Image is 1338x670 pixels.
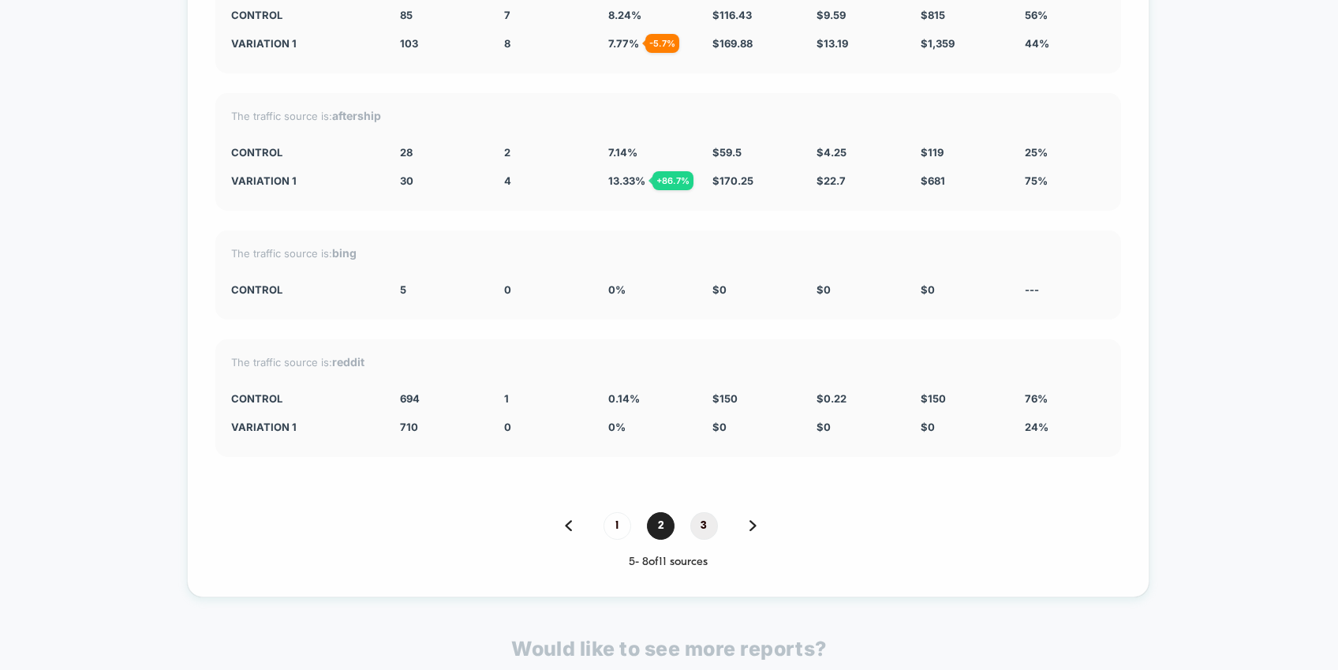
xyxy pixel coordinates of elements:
span: 85 [400,9,413,21]
div: 44% [1025,37,1105,50]
span: 2 [504,146,510,159]
span: $ 59.5 [712,146,742,159]
span: 2 [647,512,675,540]
div: Variation 1 [231,421,376,433]
span: 0 % [608,283,626,296]
div: Variation 1 [231,37,376,50]
span: 5 [400,283,406,296]
strong: reddit [332,355,364,369]
img: pagination back [565,520,572,531]
div: 25% [1025,146,1105,159]
span: 4 [504,174,511,187]
strong: bing [332,246,357,260]
span: 8.24 % [608,9,641,21]
div: The traffic source is: [231,246,1105,260]
span: 28 [400,146,413,159]
span: 1 [504,392,509,405]
span: $ 0 [712,421,727,433]
span: $ 150 [921,392,946,405]
span: $ 0 [921,283,935,296]
span: 1 [604,512,631,540]
div: - 5.7 % [645,34,679,53]
span: 0 [504,283,511,296]
span: 103 [400,37,418,50]
span: $ 0 [921,421,935,433]
span: 13.33 % [608,174,645,187]
span: $ 9.59 [817,9,846,21]
div: --- [1025,283,1105,296]
span: 30 [400,174,413,187]
div: CONTROL [231,283,376,296]
span: $ 0 [817,283,831,296]
img: pagination forward [749,520,757,531]
span: 7.14 % [608,146,637,159]
span: $ 1,359 [921,37,955,50]
span: 710 [400,421,418,433]
span: 0 [504,421,511,433]
div: 56% [1025,9,1105,21]
span: $ 119 [921,146,944,159]
span: 0.14 % [608,392,640,405]
div: CONTROL [231,9,376,21]
span: 7.77 % [608,37,639,50]
span: $ 116.43 [712,9,752,21]
div: 75% [1025,174,1105,187]
span: 8 [504,37,510,50]
span: $ 0 [817,421,831,433]
strong: aftership [332,109,381,122]
span: $ 22.7 [817,174,846,187]
div: The traffic source is: [231,355,1105,369]
div: 24% [1025,421,1105,433]
div: CONTROL [231,146,376,159]
span: $ 150 [712,392,738,405]
div: CONTROL [231,392,376,405]
span: $ 681 [921,174,945,187]
span: $ 13.19 [817,37,848,50]
span: 0 % [608,421,626,433]
div: 76% [1025,392,1105,405]
span: $ 169.88 [712,37,753,50]
div: + 86.7 % [652,171,693,190]
span: 694 [400,392,420,405]
div: Variation 1 [231,174,376,187]
span: $ 4.25 [817,146,847,159]
span: $ 815 [921,9,945,21]
span: $ 0 [712,283,727,296]
span: $ 170.25 [712,174,753,187]
span: 7 [504,9,510,21]
div: 5 - 8 of 11 sources [215,556,1121,569]
span: 3 [690,512,718,540]
div: The traffic source is: [231,109,1105,122]
span: $ 0.22 [817,392,847,405]
p: Would like to see more reports? [511,637,827,661]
